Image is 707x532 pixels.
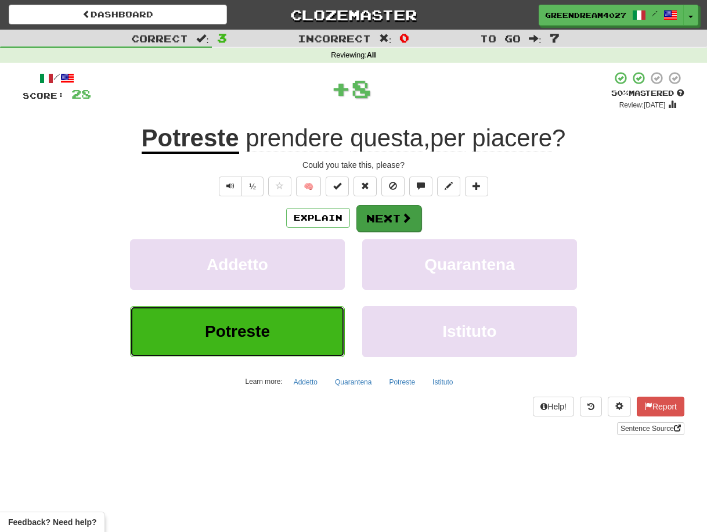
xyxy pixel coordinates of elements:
[196,34,209,44] span: :
[426,373,459,391] button: Istituto
[379,34,392,44] span: :
[244,5,463,25] a: Clozemaster
[362,306,577,357] button: Istituto
[23,159,684,171] div: Could you take this, please?
[326,177,349,196] button: Set this sentence to 100% Mastered (alt+m)
[207,256,268,274] span: Addetto
[217,177,264,196] div: Text-to-speech controls
[351,74,371,103] span: 8
[529,34,542,44] span: :
[142,124,239,154] u: Potreste
[268,177,291,196] button: Favorite sentence (alt+f)
[617,422,684,435] a: Sentence Source
[219,177,242,196] button: Play sentence audio (ctl+space)
[23,91,64,100] span: Score:
[8,516,96,528] span: Open feedback widget
[298,33,371,44] span: Incorrect
[331,71,351,106] span: +
[652,9,658,17] span: /
[130,239,345,290] button: Addetto
[637,397,684,416] button: Report
[71,87,91,101] span: 28
[286,208,350,228] button: Explain
[539,5,684,26] a: GreenDream4027 /
[296,177,321,196] button: 🧠
[239,124,566,152] span: , ?
[381,177,405,196] button: Ignore sentence (alt+i)
[437,177,460,196] button: Edit sentence (alt+d)
[367,51,376,59] strong: All
[472,124,552,152] span: piacere
[241,177,264,196] button: ½
[430,124,466,152] span: per
[465,177,488,196] button: Add to collection (alt+a)
[353,177,377,196] button: Reset to 0% Mastered (alt+r)
[217,31,227,45] span: 3
[580,397,602,416] button: Round history (alt+y)
[131,33,188,44] span: Correct
[350,124,423,152] span: questa
[533,397,574,416] button: Help!
[619,101,666,109] small: Review: [DATE]
[356,205,421,232] button: Next
[246,378,283,386] small: Learn more:
[442,322,496,340] span: Istituto
[205,322,270,340] span: Potreste
[409,177,432,196] button: Discuss sentence (alt+u)
[424,256,515,274] span: Quarantena
[23,71,91,85] div: /
[130,306,345,357] button: Potreste
[550,31,560,45] span: 7
[9,5,227,24] a: Dashboard
[246,124,343,152] span: prendere
[399,31,409,45] span: 0
[329,373,378,391] button: Quarantena
[611,88,684,99] div: Mastered
[383,373,421,391] button: Potreste
[287,373,324,391] button: Addetto
[362,239,577,290] button: Quarantena
[611,88,629,98] span: 50 %
[545,10,626,20] span: GreenDream4027
[480,33,521,44] span: To go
